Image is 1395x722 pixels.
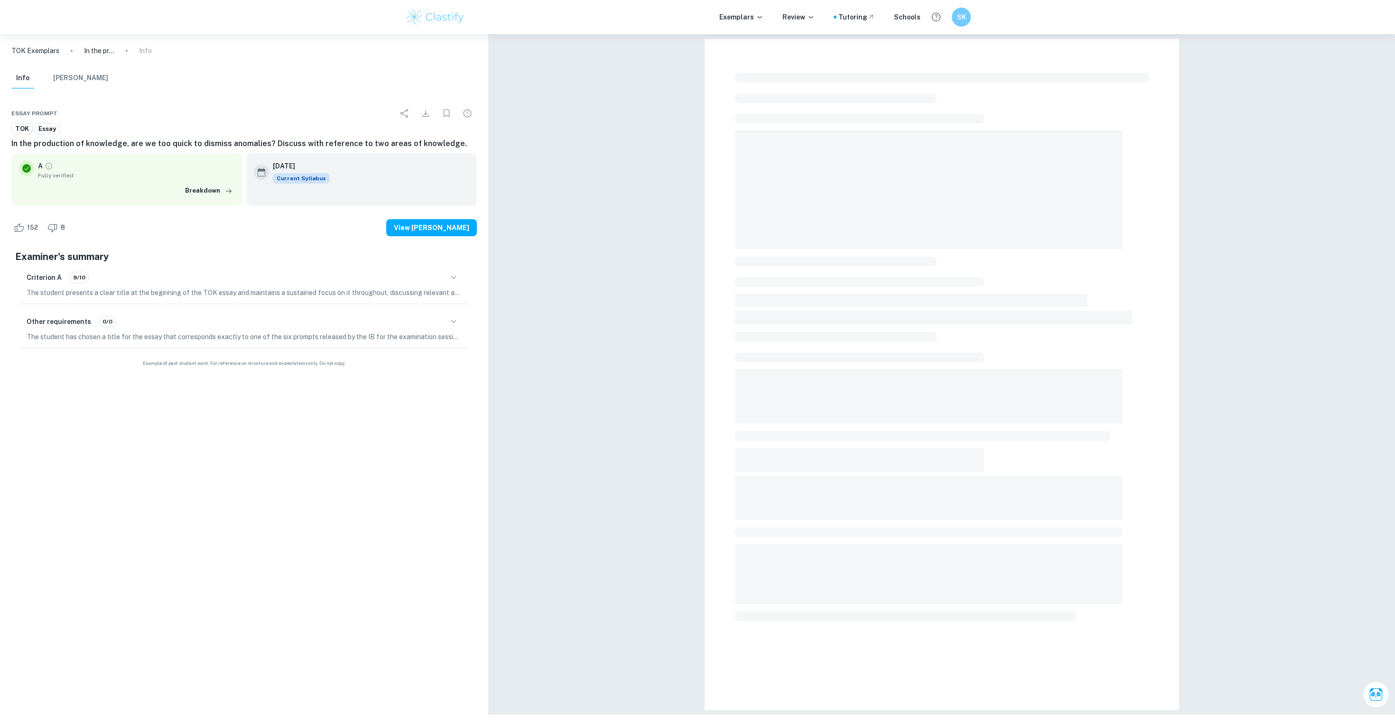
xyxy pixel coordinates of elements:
[139,46,152,56] p: Info
[956,12,967,22] h6: SK
[437,104,456,123] div: Bookmark
[273,173,330,184] div: This exemplar is based on the current syllabus. Feel free to refer to it for inspiration/ideas wh...
[386,219,477,236] button: View [PERSON_NAME]
[273,173,330,184] span: Current Syllabus
[183,184,235,198] button: Breakdown
[405,8,465,27] img: Clastify logo
[56,223,70,232] span: 8
[11,138,477,149] h6: In the production of knowledge, are we too quick to dismiss anomalies? Discuss with reference to ...
[38,171,235,180] span: Fully verified
[11,46,59,56] a: TOK Exemplars
[99,317,116,326] span: 0/0
[27,272,62,283] h6: Criterion A
[838,12,875,22] a: Tutoring
[70,273,89,282] span: 9/10
[27,332,462,342] p: The student has chosen a title for the essay that corresponds exactly to one of the six prompts r...
[719,12,763,22] p: Exemplars
[894,12,921,22] a: Schools
[45,220,70,235] div: Dislike
[928,9,944,25] button: Help and Feedback
[952,8,971,27] button: SK
[458,104,477,123] div: Report issue
[11,220,43,235] div: Like
[395,104,414,123] div: Share
[45,162,53,170] a: Grade fully verified
[53,68,108,89] button: [PERSON_NAME]
[11,68,34,89] button: Info
[84,46,114,56] p: In the production of knowledge, are we too quick to dismiss anomalies? Discuss with reference to ...
[38,161,43,171] p: A
[416,104,435,123] div: Download
[11,109,57,118] span: Essay prompt
[273,161,322,171] h6: [DATE]
[12,124,32,134] span: TOK
[11,360,477,367] span: Example of past student work. For reference on structure and expectations only. Do not copy.
[27,316,91,327] h6: Other requirements
[1363,681,1389,708] button: Ask Clai
[782,12,815,22] p: Review
[27,287,462,298] p: The student presents a clear title at the beginning of the TOK essay and maintains a sustained fo...
[22,223,43,232] span: 152
[35,124,59,134] span: Essay
[15,250,473,264] h5: Examiner's summary
[11,123,33,135] a: TOK
[35,123,60,135] a: Essay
